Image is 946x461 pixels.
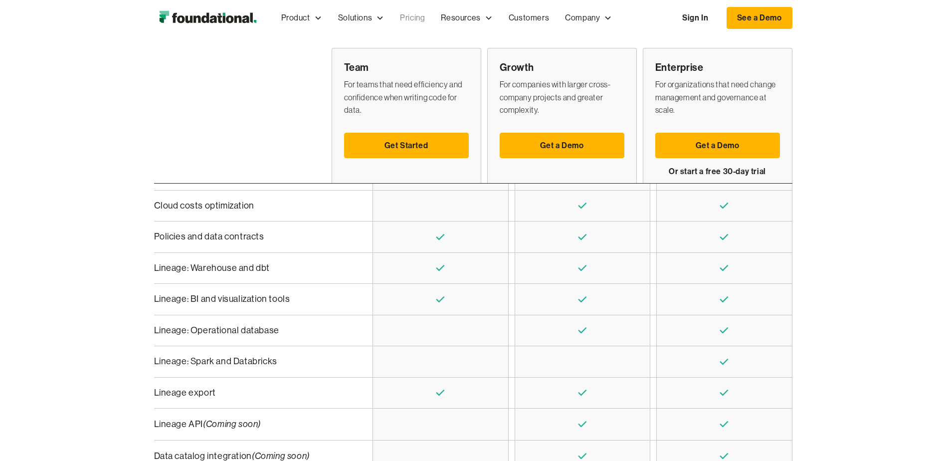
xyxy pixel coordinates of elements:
[154,292,355,307] div: Lineage: BI and visualization tools
[672,7,718,28] a: Sign In
[344,78,469,117] div: For teams that need efficiency and confidence when writing code for data.
[557,1,620,34] div: Company
[576,387,588,399] img: Check Icon
[718,293,730,305] img: Check Icon
[154,8,261,28] img: Foundational Logo
[655,159,780,184] a: Or start a free 30-day trial
[281,11,310,24] div: Product
[655,60,780,74] div: Enterprise
[501,1,557,34] a: Customers
[154,417,355,432] div: Lineage API
[434,231,446,243] img: Check Icon
[338,11,372,24] div: Solutions
[500,78,624,117] div: For companies with larger cross-company projects and greater complexity.
[718,200,730,212] img: Check Icon
[576,418,588,430] img: Check Icon
[576,324,588,336] img: Check Icon
[154,230,355,244] div: Policies and data contracts
[718,324,730,336] img: Check Icon
[576,200,588,212] img: Check Icon
[766,345,946,461] iframe: Chat Widget
[718,356,730,368] img: Check Icon
[500,133,624,159] a: Get a Demo
[433,1,500,34] div: Resources
[434,262,446,274] img: Check Icon
[576,231,588,243] img: Check Icon
[154,8,261,28] a: home
[434,387,446,399] img: Check Icon
[576,293,588,305] img: Check Icon
[655,78,780,117] div: For organizations that need change management and governance at scale.
[718,262,730,274] img: Check Icon
[154,386,355,401] div: Lineage export
[273,1,330,34] div: Product
[655,133,780,159] a: Get a Demo
[330,1,392,34] div: Solutions
[344,133,469,159] a: Get Started
[718,231,730,243] img: Check Icon
[154,199,355,214] div: Cloud costs optimization
[154,261,355,276] div: Lineage: Warehouse and dbt
[392,1,433,34] a: Pricing
[565,11,600,24] div: Company
[441,11,480,24] div: Resources
[154,323,355,338] div: Lineage: Operational database
[500,60,624,74] div: Growth
[727,7,792,29] a: See a Demo
[154,354,355,369] div: Lineage: Spark and Databricks
[434,293,446,305] img: Check Icon
[718,418,730,430] img: Check Icon
[718,387,730,399] img: Check Icon
[203,418,261,430] em: (Coming soon)
[576,262,588,274] img: Check Icon
[344,60,469,74] div: Team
